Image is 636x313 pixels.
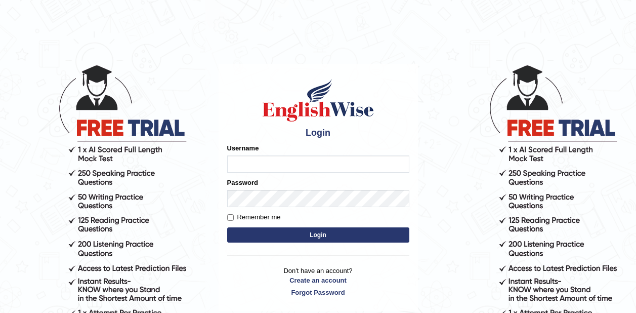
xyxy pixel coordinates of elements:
img: Logo of English Wise sign in for intelligent practice with AI [261,77,376,123]
h4: Login [227,128,409,138]
input: Remember me [227,214,234,221]
button: Login [227,227,409,243]
a: Create an account [227,276,409,285]
p: Don't have an account? [227,266,409,297]
label: Remember me [227,212,281,222]
label: Username [227,143,259,153]
label: Password [227,178,258,187]
a: Forgot Password [227,288,409,297]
